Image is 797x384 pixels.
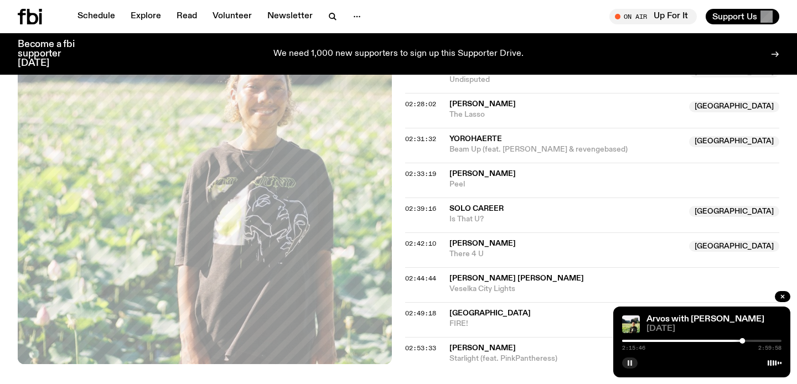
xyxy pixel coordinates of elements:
button: On AirUp For It [609,9,697,24]
span: Beam Up (feat. [PERSON_NAME] & revengebased) [449,144,682,155]
span: Undisputed [449,75,682,85]
span: [DATE] [646,325,782,333]
span: 02:49:18 [405,309,436,318]
span: Is That U? [449,214,682,225]
button: 02:53:33 [405,345,436,351]
span: Peel [449,179,779,190]
h3: Become a fbi supporter [DATE] [18,40,89,68]
span: [PERSON_NAME] [449,344,516,352]
span: 2:15:46 [622,345,645,351]
span: [GEOGRAPHIC_DATA] [449,309,531,317]
span: [GEOGRAPHIC_DATA] [689,241,779,252]
span: 02:33:19 [405,169,436,178]
span: [GEOGRAPHIC_DATA] [689,206,779,217]
span: 02:31:32 [405,134,436,143]
span: [PERSON_NAME] [449,100,516,108]
span: 2:59:58 [758,345,782,351]
button: Support Us [706,9,779,24]
span: 02:28:02 [405,100,436,108]
span: 02:39:16 [405,204,436,213]
p: We need 1,000 new supporters to sign up this Supporter Drive. [273,49,524,59]
span: [PERSON_NAME] [449,170,516,178]
span: There 4 U [449,249,682,260]
span: FIRE! [449,319,779,329]
span: 02:44:44 [405,274,436,283]
a: Volunteer [206,9,258,24]
a: Read [170,9,204,24]
span: 02:42:10 [405,239,436,248]
button: 02:33:19 [405,171,436,177]
span: Starlight (feat. PinkPantheress) [449,354,779,364]
img: Bri is smiling and wearing a black t-shirt. She is standing in front of a lush, green field. Ther... [622,315,640,333]
button: 02:28:02 [405,101,436,107]
button: 02:31:32 [405,136,436,142]
span: Support Us [712,12,757,22]
span: The Lasso [449,110,682,120]
span: [GEOGRAPHIC_DATA] [689,101,779,112]
span: [PERSON_NAME] [449,240,516,247]
span: 02:53:33 [405,344,436,352]
a: Explore [124,9,168,24]
span: Yorohaerte [449,135,502,143]
a: Schedule [71,9,122,24]
span: [GEOGRAPHIC_DATA] [689,136,779,147]
button: 02:44:44 [405,276,436,282]
button: 02:49:18 [405,310,436,316]
a: Arvos with [PERSON_NAME] [646,315,764,324]
span: [PERSON_NAME] [PERSON_NAME] [449,274,584,282]
span: Veselka City Lights [449,284,779,294]
a: Newsletter [261,9,319,24]
button: 02:39:16 [405,206,436,212]
button: 02:42:10 [405,241,436,247]
span: Solo Career [449,205,504,212]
